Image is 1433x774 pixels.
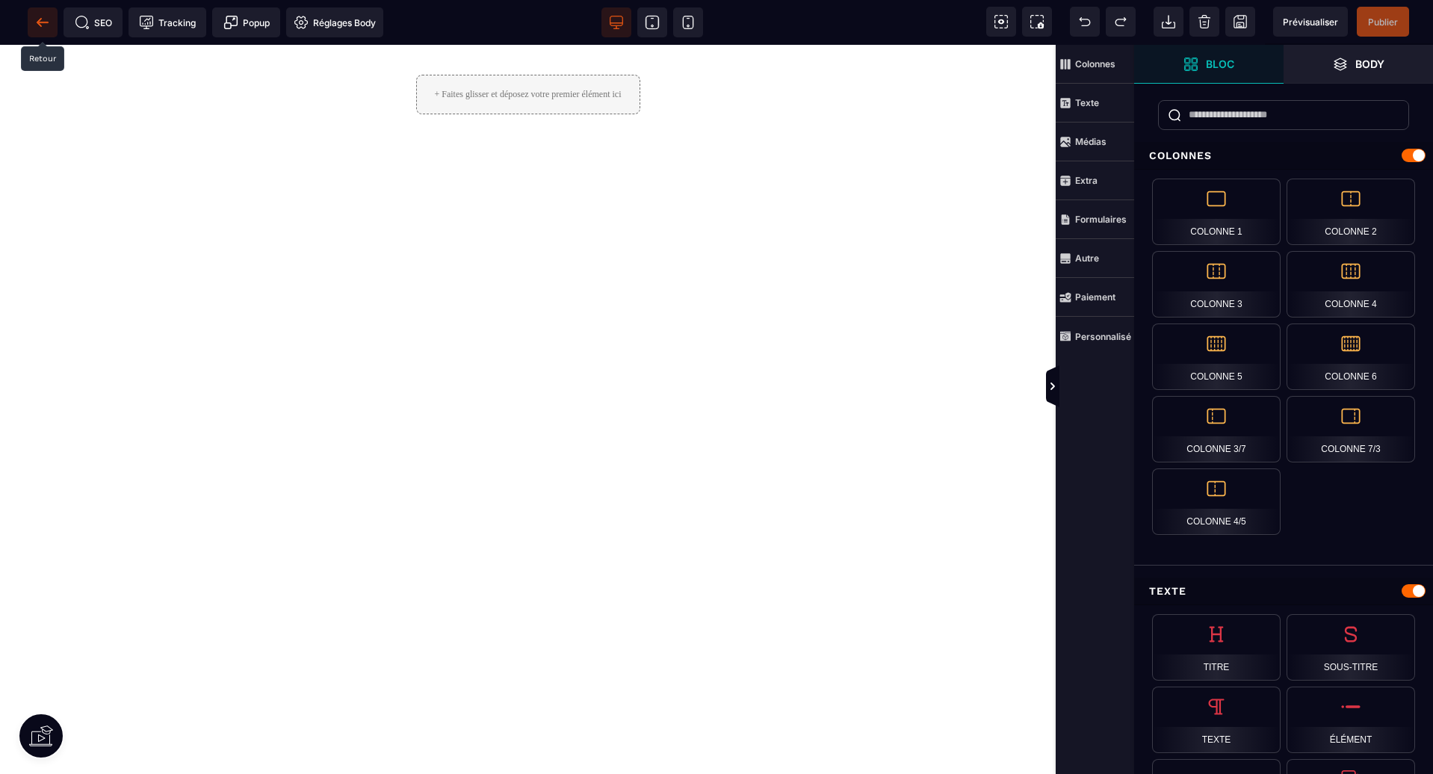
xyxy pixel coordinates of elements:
[1056,123,1134,161] span: Médias
[1152,614,1281,681] div: Titre
[1287,614,1415,681] div: Sous-titre
[1152,179,1281,245] div: Colonne 1
[673,7,703,37] span: Voir mobile
[1070,7,1100,37] span: Défaire
[1287,396,1415,462] div: Colonne 7/3
[1287,251,1415,318] div: Colonne 4
[1075,331,1131,342] strong: Personnalisé
[1022,7,1052,37] span: Capture d'écran
[1056,317,1134,356] span: Personnalisé
[1056,45,1134,84] span: Colonnes
[1273,7,1348,37] span: Aperçu
[1056,84,1134,123] span: Texte
[1075,175,1098,186] strong: Extra
[139,15,196,30] span: Tracking
[286,7,383,37] span: Favicon
[1056,239,1134,278] span: Autre
[1106,7,1136,37] span: Rétablir
[1283,16,1338,28] span: Prévisualiser
[1075,58,1115,69] strong: Colonnes
[1357,7,1409,37] span: Enregistrer le contenu
[1206,58,1234,69] strong: Bloc
[1152,396,1281,462] div: Colonne 3/7
[223,15,270,30] span: Popup
[212,7,280,37] span: Créer une alerte modale
[1056,161,1134,200] span: Extra
[1152,251,1281,318] div: Colonne 3
[1287,323,1415,390] div: Colonne 6
[1189,7,1219,37] span: Nettoyage
[1287,687,1415,753] div: Élément
[637,7,667,37] span: Voir tablette
[64,7,123,37] span: Métadata SEO
[1075,136,1107,147] strong: Médias
[1056,200,1134,239] span: Formulaires
[1284,45,1433,84] span: Ouvrir les calques
[28,7,58,37] span: Retour
[1152,468,1281,535] div: Colonne 4/5
[1287,179,1415,245] div: Colonne 2
[1152,323,1281,390] div: Colonne 5
[601,7,631,37] span: Voir bureau
[1056,278,1134,317] span: Paiement
[1368,16,1398,28] span: Publier
[1075,291,1115,303] strong: Paiement
[986,7,1016,37] span: Voir les composants
[1154,7,1183,37] span: Importer
[1152,687,1281,753] div: Texte
[1134,365,1149,409] span: Afficher les vues
[1225,7,1255,37] span: Enregistrer
[294,15,376,30] span: Réglages Body
[1075,253,1099,264] strong: Autre
[1355,58,1384,69] strong: Body
[1075,97,1099,108] strong: Texte
[129,7,206,37] span: Code de suivi
[1134,45,1284,84] span: Ouvrir les blocs
[415,30,640,69] div: + Faites glisser et déposez votre premier élément ici
[1075,214,1127,225] strong: Formulaires
[75,15,112,30] span: SEO
[1134,142,1433,170] div: Colonnes
[1134,578,1433,605] div: Texte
